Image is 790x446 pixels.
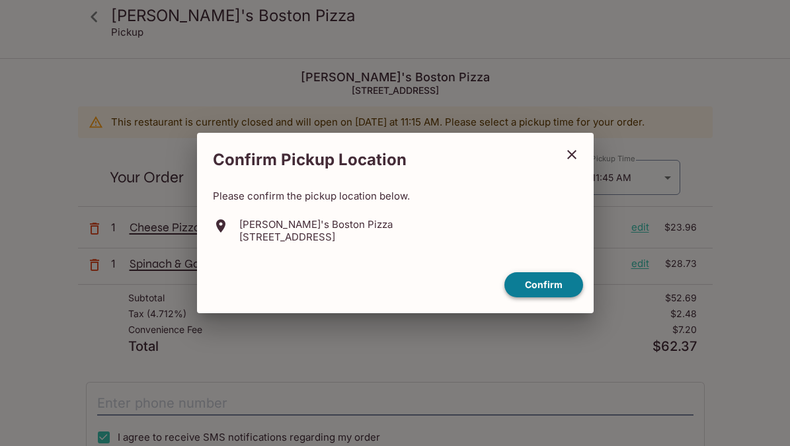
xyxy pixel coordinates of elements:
[213,190,578,202] p: Please confirm the pickup location below.
[555,138,588,171] button: close
[197,143,555,176] h2: Confirm Pickup Location
[239,231,393,243] p: [STREET_ADDRESS]
[504,272,583,298] button: confirm
[239,218,393,231] p: [PERSON_NAME]'s Boston Pizza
